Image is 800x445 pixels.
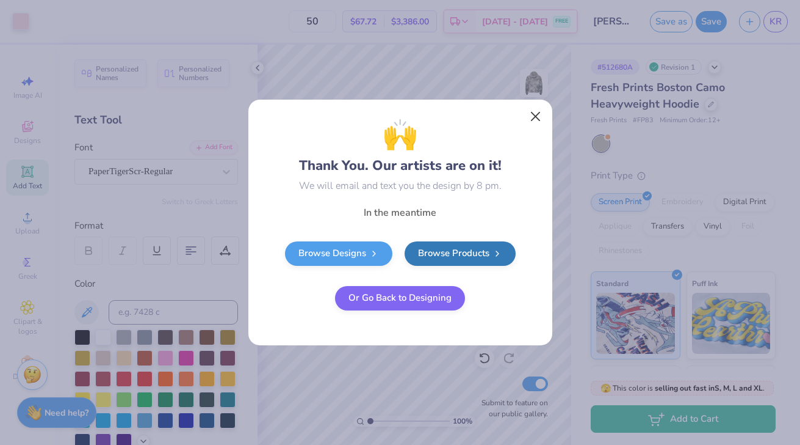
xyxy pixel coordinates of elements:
[299,178,502,193] div: We will email and text you the design by 8 pm.
[299,114,502,176] div: Thank You. Our artists are on it!
[405,241,516,266] a: Browse Products
[524,105,547,128] button: Close
[285,241,392,266] a: Browse Designs
[383,114,417,156] span: 🙌
[335,286,465,311] button: Or Go Back to Designing
[364,206,436,219] span: In the meantime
